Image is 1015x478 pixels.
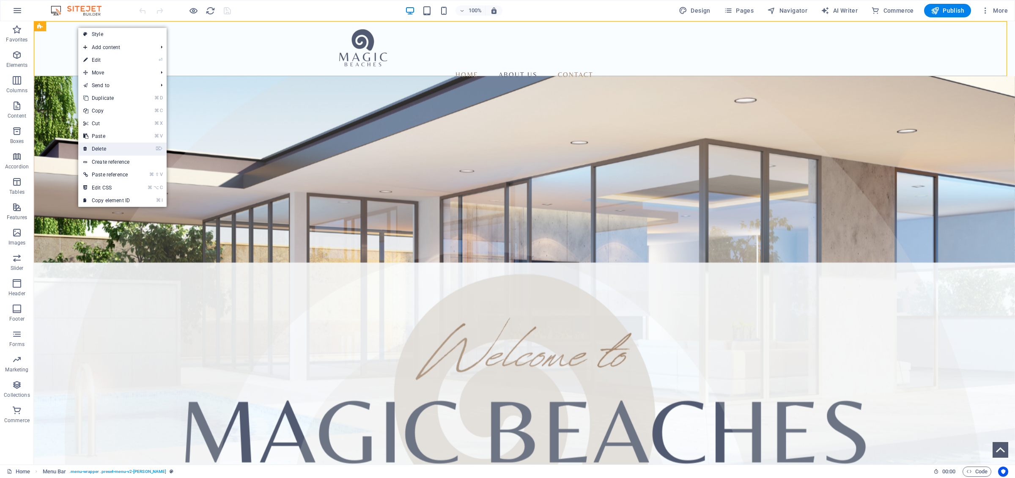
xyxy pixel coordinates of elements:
[43,467,174,477] nav: breadcrumb
[188,5,198,16] button: Click here to leave preview mode and continue editing
[78,194,135,207] a: ⌘ICopy element ID
[6,62,28,69] p: Elements
[160,185,162,190] i: C
[931,6,964,15] span: Publish
[868,4,917,17] button: Commerce
[933,467,956,477] h6: Session time
[966,467,988,477] span: Code
[149,172,154,177] i: ⌘
[154,95,159,101] i: ⌘
[7,214,27,221] p: Features
[78,54,135,66] a: ⏎Edit
[9,189,25,195] p: Tables
[78,168,135,181] a: ⌘⇧VPaste reference
[78,28,167,41] a: Style
[160,172,162,177] i: V
[8,290,25,297] p: Header
[78,79,154,92] a: Send to
[160,95,162,101] i: D
[148,185,152,190] i: ⌘
[10,138,24,145] p: Boxes
[721,4,757,17] button: Pages
[8,239,26,246] p: Images
[78,41,154,54] span: Add content
[679,6,710,15] span: Design
[978,4,1011,17] button: More
[942,467,955,477] span: 00 00
[8,113,26,119] p: Content
[11,265,24,272] p: Slider
[963,467,991,477] button: Code
[43,467,66,477] span: Click to select. Double-click to edit
[7,467,30,477] a: Click to cancel selection. Double-click to open Pages
[78,181,135,194] a: ⌘⌥CEdit CSS
[78,66,154,79] span: Move
[455,5,486,16] button: 100%
[948,468,949,475] span: :
[154,121,159,126] i: ⌘
[6,87,27,94] p: Columns
[468,5,482,16] h6: 100%
[160,133,162,139] i: V
[490,7,498,14] i: On resize automatically adjust zoom level to fit chosen device.
[4,392,30,398] p: Collections
[156,146,162,151] i: ⌦
[724,6,754,15] span: Pages
[981,6,1008,15] span: More
[78,156,167,168] a: Create reference
[4,417,30,424] p: Commerce
[5,163,29,170] p: Accordion
[154,108,159,113] i: ⌘
[154,185,159,190] i: ⌥
[817,4,861,17] button: AI Writer
[160,121,162,126] i: X
[78,104,135,117] a: ⌘CCopy
[78,92,135,104] a: ⌘DDuplicate
[78,143,135,155] a: ⌦Delete
[155,172,159,177] i: ⇧
[205,5,215,16] button: reload
[764,4,811,17] button: Navigator
[9,316,25,322] p: Footer
[49,5,112,16] img: Editor Logo
[159,57,162,63] i: ⏎
[675,4,714,17] button: Design
[675,4,714,17] div: Design (Ctrl+Alt+Y)
[156,198,161,203] i: ⌘
[871,6,914,15] span: Commerce
[5,366,28,373] p: Marketing
[170,469,173,474] i: This element is a customizable preset
[9,341,25,348] p: Forms
[78,130,135,143] a: ⌘VPaste
[69,467,166,477] span: . menu-wrapper .preset-menu-v2-[PERSON_NAME]
[160,108,162,113] i: C
[821,6,858,15] span: AI Writer
[206,6,215,16] i: Reload page
[767,6,807,15] span: Navigator
[924,4,971,17] button: Publish
[998,467,1008,477] button: Usercentrics
[154,133,159,139] i: ⌘
[78,117,135,130] a: ⌘XCut
[6,36,27,43] p: Favorites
